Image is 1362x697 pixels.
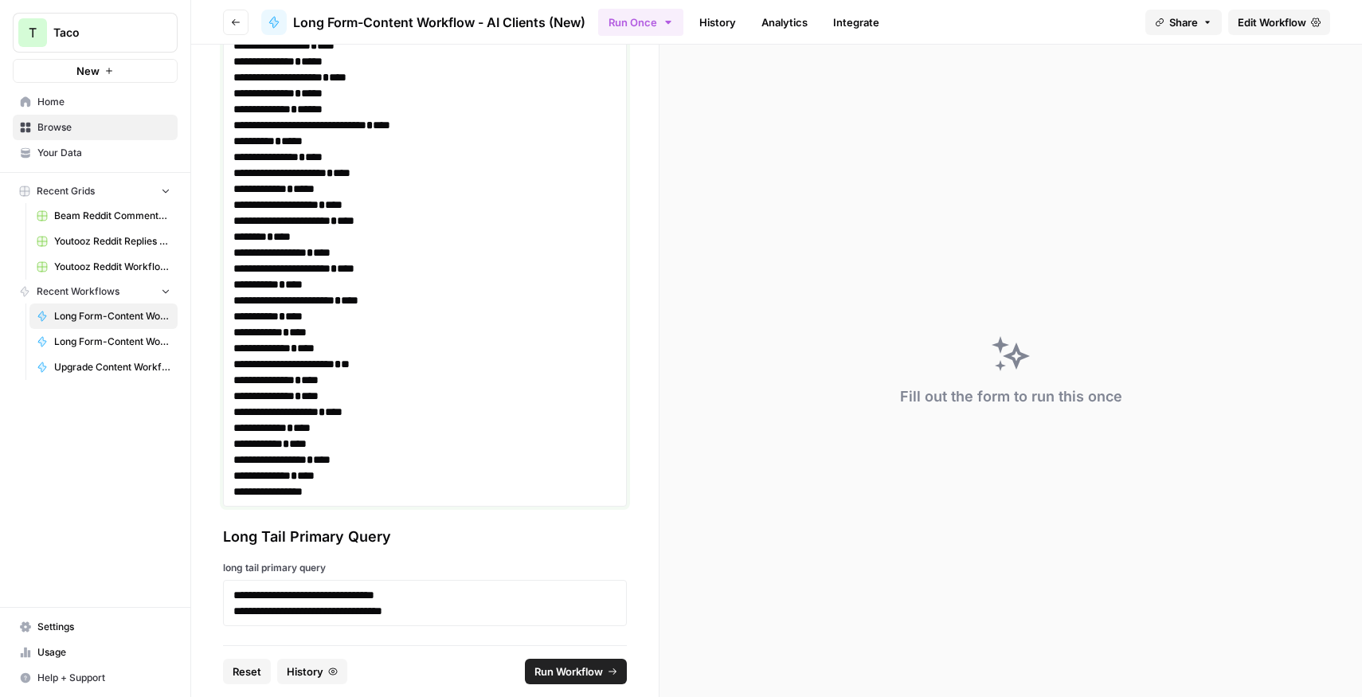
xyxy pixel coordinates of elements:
[13,280,178,303] button: Recent Workflows
[293,13,585,32] span: Long Form-Content Workflow - AI Clients (New)
[598,9,683,36] button: Run Once
[223,659,271,684] button: Reset
[261,10,585,35] a: Long Form-Content Workflow - AI Clients (New)
[37,120,170,135] span: Browse
[233,664,261,679] span: Reset
[54,234,170,249] span: Youtooz Reddit Replies Workflow Grid
[37,95,170,109] span: Home
[37,146,170,160] span: Your Data
[29,329,178,354] a: Long Form-Content Workflow - All Clients (New)
[37,671,170,685] span: Help + Support
[223,526,627,548] div: Long Tail Primary Query
[13,59,178,83] button: New
[54,360,170,374] span: Upgrade Content Workflow - Nurx
[29,203,178,229] a: Beam Reddit Comments Workflow Grid
[37,645,170,660] span: Usage
[29,354,178,380] a: Upgrade Content Workflow - Nurx
[53,25,150,41] span: Taco
[13,140,178,166] a: Your Data
[54,260,170,274] span: Youtooz Reddit Workflow Grid
[29,23,37,42] span: T
[1145,10,1222,35] button: Share
[37,620,170,634] span: Settings
[29,254,178,280] a: Youtooz Reddit Workflow Grid
[13,640,178,665] a: Usage
[13,614,178,640] a: Settings
[13,13,178,53] button: Workspace: Taco
[525,659,627,684] button: Run Workflow
[752,10,817,35] a: Analytics
[690,10,746,35] a: History
[1169,14,1198,30] span: Share
[13,89,178,115] a: Home
[37,184,95,198] span: Recent Grids
[76,63,100,79] span: New
[29,303,178,329] a: Long Form-Content Workflow - AI Clients (New)
[54,209,170,223] span: Beam Reddit Comments Workflow Grid
[13,115,178,140] a: Browse
[223,561,627,575] label: long tail primary query
[54,309,170,323] span: Long Form-Content Workflow - AI Clients (New)
[37,284,119,299] span: Recent Workflows
[54,335,170,349] span: Long Form-Content Workflow - All Clients (New)
[1228,10,1330,35] a: Edit Workflow
[13,179,178,203] button: Recent Grids
[534,664,603,679] span: Run Workflow
[13,665,178,691] button: Help + Support
[1238,14,1306,30] span: Edit Workflow
[277,659,347,684] button: History
[29,229,178,254] a: Youtooz Reddit Replies Workflow Grid
[900,386,1122,408] div: Fill out the form to run this once
[824,10,889,35] a: Integrate
[287,664,323,679] span: History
